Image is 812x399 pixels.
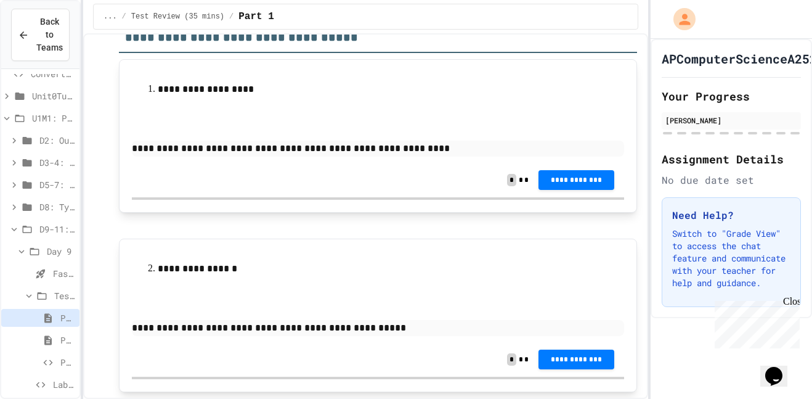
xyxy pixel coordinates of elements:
[32,112,75,125] span: U1M1: Primitives, Variables, Basic I/O
[11,9,70,61] button: Back to Teams
[39,178,75,191] span: D5-7: Data Types and Number Calculations
[39,156,75,169] span: D3-4: Variables and Input
[238,9,274,24] span: Part 1
[5,5,85,78] div: Chat with us now!Close
[60,311,75,324] span: Part 1
[39,223,75,236] span: D9-11: Module Wrap Up
[60,334,75,347] span: Part 2
[229,12,233,22] span: /
[39,134,75,147] span: D2: Output and Compiling Code
[47,245,75,258] span: Day 9
[122,12,126,22] span: /
[672,228,790,289] p: Switch to "Grade View" to access the chat feature and communicate with your teacher for help and ...
[32,89,75,102] span: Unit0TurtleAvatar
[131,12,224,22] span: Test Review (35 mins)
[104,12,117,22] span: ...
[660,5,699,33] div: My Account
[710,296,800,348] iframe: chat widget
[39,200,75,213] span: D8: Type Casting
[54,289,75,302] span: Test Review (35 mins)
[665,115,797,126] div: [PERSON_NAME]
[36,15,63,54] span: Back to Teams
[31,67,75,80] span: ConvertInchesGRADED
[53,378,75,391] span: Lab - Hidden Figures: Launch Weight Calculator
[53,267,75,280] span: Fast Start
[60,356,75,369] span: Part 3
[760,350,800,387] iframe: chat widget
[662,88,801,105] h2: Your Progress
[662,150,801,168] h2: Assignment Details
[672,208,790,223] h3: Need Help?
[662,173,801,187] div: No due date set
